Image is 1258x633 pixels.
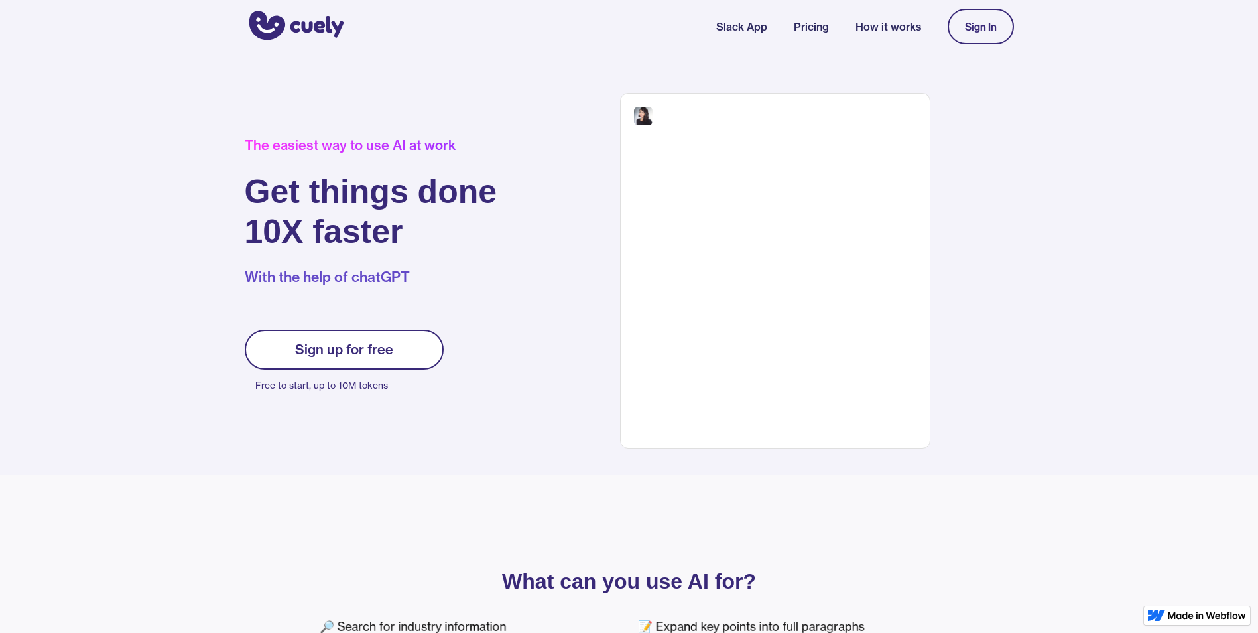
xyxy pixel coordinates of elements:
p: Free to start, up to 10M tokens [255,376,444,395]
a: Sign up for free [245,330,444,370]
a: Pricing [794,19,829,35]
a: Sign In [948,9,1014,44]
a: Slack App [716,19,767,35]
p: With the help of chatGPT [245,267,497,287]
div: Sign up for free [295,342,393,358]
a: home [245,2,344,51]
img: Made in Webflow [1168,612,1246,620]
p: What can you use AI for? [318,572,941,591]
div: Sign In [965,21,997,33]
h1: Get things done 10X faster [245,172,497,251]
div: The easiest way to use AI at work [245,137,497,153]
a: How it works [855,19,921,35]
